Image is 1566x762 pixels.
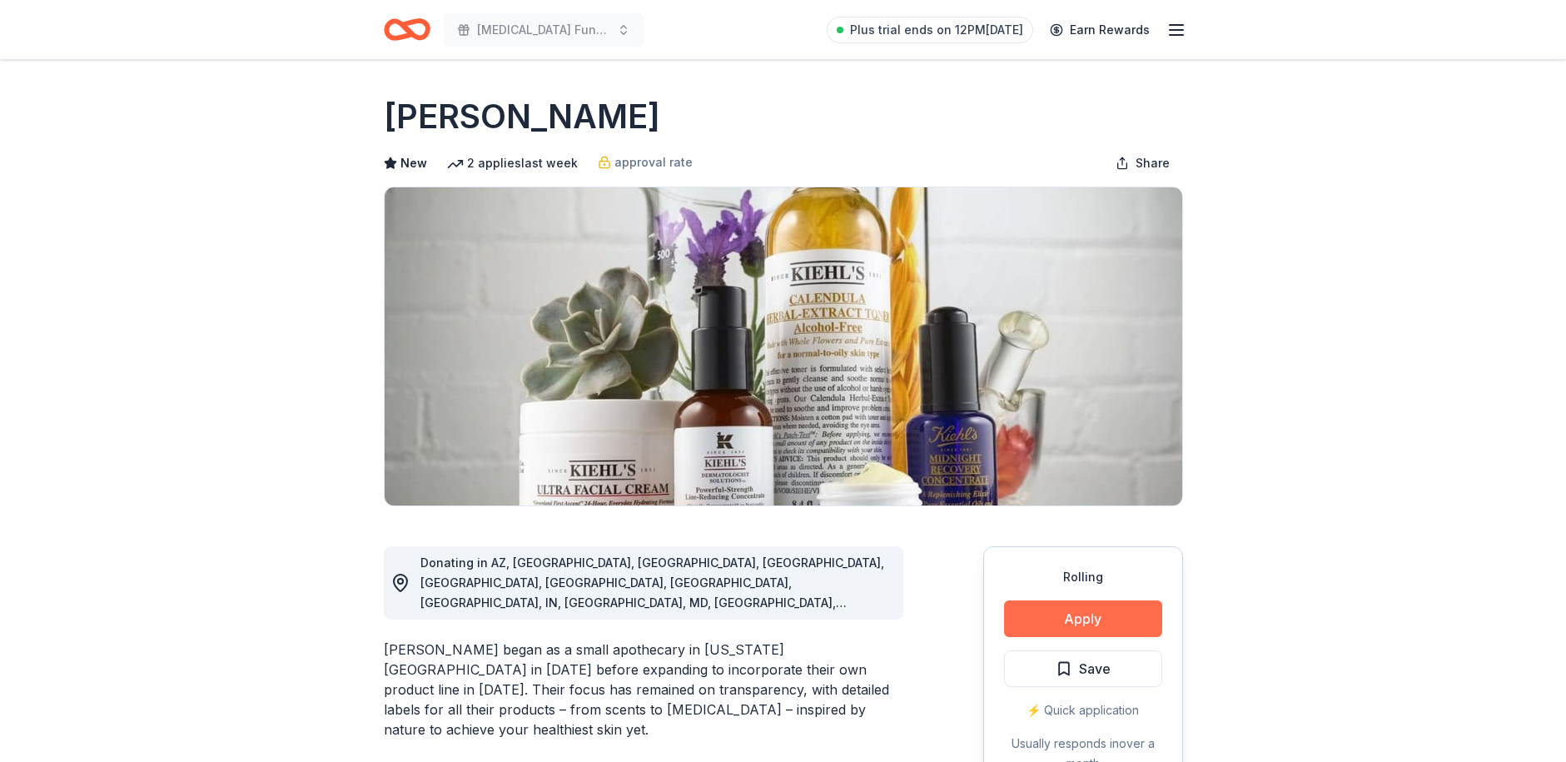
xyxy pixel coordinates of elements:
[384,93,660,140] h1: [PERSON_NAME]
[614,152,693,172] span: approval rate
[477,20,610,40] span: [MEDICAL_DATA] Fundrasier
[444,13,644,47] button: [MEDICAL_DATA] Fundrasier
[1079,658,1111,680] span: Save
[385,187,1182,506] img: Image for Kiehl's
[1004,567,1162,587] div: Rolling
[384,640,903,740] div: [PERSON_NAME] began as a small apothecary in [US_STATE][GEOGRAPHIC_DATA] in [DATE] before expandi...
[850,20,1023,40] span: Plus trial ends on 12PM[DATE]
[827,17,1033,43] a: Plus trial ends on 12PM[DATE]
[420,555,884,690] span: Donating in AZ, [GEOGRAPHIC_DATA], [GEOGRAPHIC_DATA], [GEOGRAPHIC_DATA], [GEOGRAPHIC_DATA], [GEOG...
[1102,147,1183,180] button: Share
[1136,153,1170,173] span: Share
[447,153,578,173] div: 2 applies last week
[1004,700,1162,720] div: ⚡️ Quick application
[1004,600,1162,637] button: Apply
[400,153,427,173] span: New
[598,152,693,172] a: approval rate
[1040,15,1160,45] a: Earn Rewards
[384,10,430,49] a: Home
[1004,650,1162,687] button: Save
